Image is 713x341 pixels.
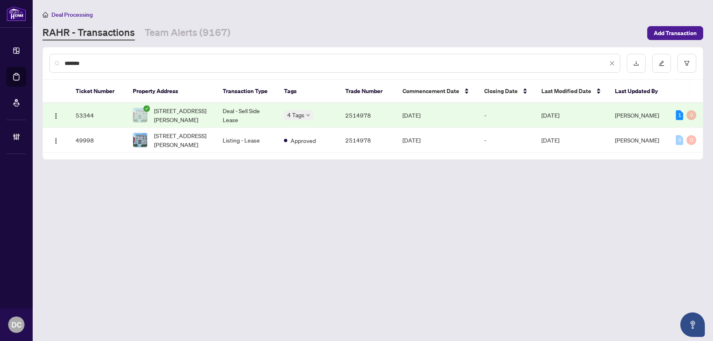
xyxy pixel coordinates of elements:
[396,80,478,103] th: Commencement Date
[402,87,459,96] span: Commencement Date
[654,27,697,40] span: Add Transaction
[145,26,230,40] a: Team Alerts (9167)
[42,26,135,40] a: RAHR - Transactions
[216,80,277,103] th: Transaction Type
[647,26,703,40] button: Add Transaction
[216,128,277,153] td: Listing - Lease
[339,103,396,128] td: 2514978
[154,131,210,149] span: [STREET_ADDRESS][PERSON_NAME]
[659,60,664,66] span: edit
[535,80,608,103] th: Last Modified Date
[306,113,310,117] span: down
[216,103,277,128] td: Deal - Sell Side Lease
[133,133,147,147] img: thumbnail-img
[686,135,696,145] div: 0
[627,54,646,73] button: download
[478,103,535,128] td: -
[133,108,147,122] img: thumbnail-img
[484,87,518,96] span: Closing Date
[608,128,670,153] td: [PERSON_NAME]
[676,110,683,120] div: 1
[7,6,26,21] img: logo
[608,103,670,128] td: [PERSON_NAME]
[541,87,591,96] span: Last Modified Date
[53,113,59,119] img: Logo
[339,128,396,153] td: 2514978
[126,80,216,103] th: Property Address
[633,60,639,66] span: download
[609,60,615,66] span: close
[541,136,559,144] span: [DATE]
[677,54,696,73] button: filter
[42,12,48,18] span: home
[478,80,535,103] th: Closing Date
[684,60,690,66] span: filter
[287,110,304,120] span: 4 Tags
[396,103,478,128] td: [DATE]
[541,111,559,119] span: [DATE]
[154,106,210,124] span: [STREET_ADDRESS][PERSON_NAME]
[608,80,670,103] th: Last Updated By
[277,80,339,103] th: Tags
[143,105,150,112] span: check-circle
[676,135,683,145] div: 0
[69,103,126,128] td: 53344
[396,128,478,153] td: [DATE]
[652,54,671,73] button: edit
[339,80,396,103] th: Trade Number
[69,128,126,153] td: 49998
[69,80,126,103] th: Ticket Number
[53,138,59,144] img: Logo
[686,110,696,120] div: 0
[291,136,316,145] span: Approved
[11,319,22,330] span: DC
[49,134,63,147] button: Logo
[478,128,535,153] td: -
[49,109,63,122] button: Logo
[51,11,93,18] span: Deal Processing
[680,312,705,337] button: Open asap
